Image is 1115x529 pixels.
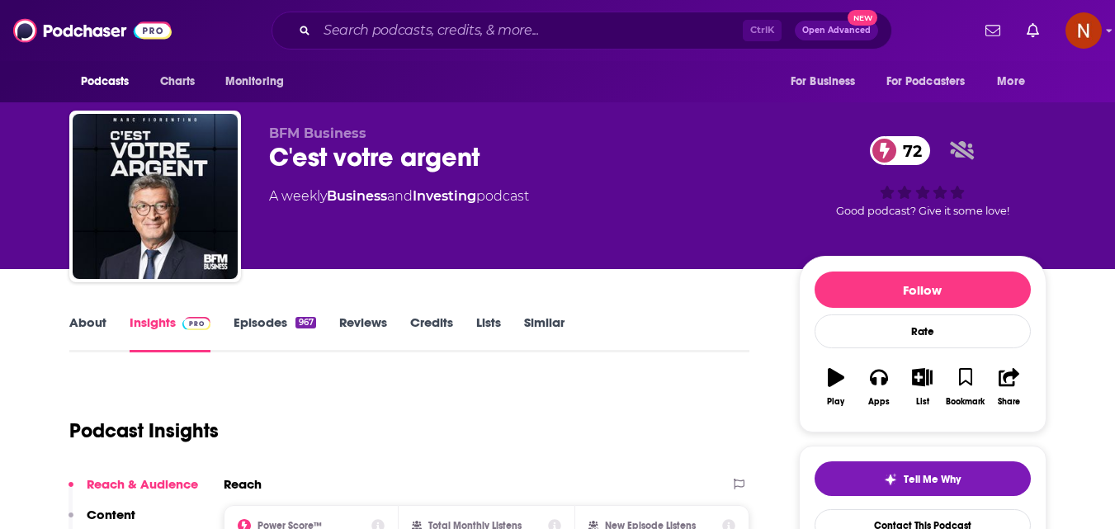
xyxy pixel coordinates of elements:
[295,317,315,328] div: 967
[836,205,1009,217] span: Good podcast? Give it some love!
[225,70,284,93] span: Monitoring
[944,357,987,417] button: Bookmark
[73,114,238,279] img: C'est votre argent
[876,66,990,97] button: open menu
[69,66,151,97] button: open menu
[69,476,198,507] button: Reach & Audience
[387,188,413,204] span: and
[779,66,876,97] button: open menu
[269,125,366,141] span: BFM Business
[410,314,453,352] a: Credits
[815,461,1031,496] button: tell me why sparkleTell Me Why
[916,397,929,407] div: List
[130,314,211,352] a: InsightsPodchaser Pro
[149,66,206,97] a: Charts
[1020,17,1046,45] a: Show notifications dropdown
[69,418,219,443] h1: Podcast Insights
[1065,12,1102,49] img: User Profile
[13,15,172,46] img: Podchaser - Follow, Share and Rate Podcasts
[524,314,565,352] a: Similar
[87,476,198,492] p: Reach & Audience
[827,397,844,407] div: Play
[224,476,262,492] h2: Reach
[985,66,1046,97] button: open menu
[997,70,1025,93] span: More
[234,314,315,352] a: Episodes967
[413,188,476,204] a: Investing
[269,187,529,206] div: A weekly podcast
[868,397,890,407] div: Apps
[886,136,930,165] span: 72
[815,314,1031,348] div: Rate
[317,17,743,44] input: Search podcasts, credits, & more...
[815,272,1031,308] button: Follow
[946,397,985,407] div: Bookmark
[81,70,130,93] span: Podcasts
[848,10,877,26] span: New
[799,125,1046,228] div: 72Good podcast? Give it some love!
[979,17,1007,45] a: Show notifications dropdown
[791,70,856,93] span: For Business
[476,314,501,352] a: Lists
[69,314,106,352] a: About
[743,20,782,41] span: Ctrl K
[87,507,135,522] p: Content
[870,136,930,165] a: 72
[272,12,892,50] div: Search podcasts, credits, & more...
[339,314,387,352] a: Reviews
[998,397,1020,407] div: Share
[1065,12,1102,49] span: Logged in as AdelNBM
[858,357,900,417] button: Apps
[1065,12,1102,49] button: Show profile menu
[815,357,858,417] button: Play
[900,357,943,417] button: List
[214,66,305,97] button: open menu
[182,317,211,330] img: Podchaser Pro
[160,70,196,93] span: Charts
[987,357,1030,417] button: Share
[327,188,387,204] a: Business
[904,473,961,486] span: Tell Me Why
[795,21,878,40] button: Open AdvancedNew
[886,70,966,93] span: For Podcasters
[802,26,871,35] span: Open Advanced
[884,473,897,486] img: tell me why sparkle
